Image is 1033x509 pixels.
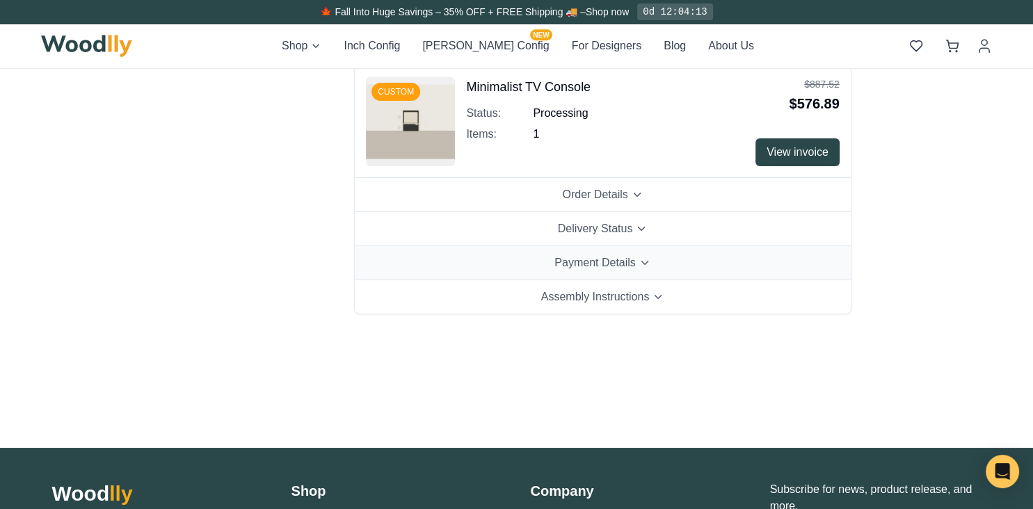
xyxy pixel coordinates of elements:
div: Open Intercom Messenger [986,455,1019,488]
span: Payment Details [554,255,636,271]
div: 0d 12:04:13 [637,3,712,20]
a: Shop now [586,6,629,17]
h3: Shop [291,481,503,501]
span: Assembly Instructions [541,289,650,305]
button: View invoice [755,138,840,166]
button: Blog [664,38,686,54]
img: Woodlly [41,35,133,57]
img: Minimalist TV Console [366,77,455,166]
button: Payment Details [355,246,850,280]
div: $887.52 [789,77,839,91]
h4: Minimalist TV Console [466,77,591,97]
button: Inch Config [344,38,400,54]
span: lly [109,482,132,505]
button: Delivery Status [355,212,850,246]
span: Order Details [562,186,627,203]
span: 1 [533,126,539,143]
h3: Company [531,481,742,501]
button: Assembly Instructions [355,280,850,314]
div: $576.89 [789,94,839,113]
span: Delivery Status [558,220,633,237]
h2: Wood [52,481,264,506]
span: Items: [466,126,533,143]
button: About Us [708,38,754,54]
button: For Designers [572,38,641,54]
button: [PERSON_NAME] ConfigNEW [422,38,549,54]
button: Shop [282,38,321,54]
div: CUSTOM [371,83,420,101]
button: Order Details [355,178,850,212]
span: Status: [466,105,533,122]
span: NEW [530,29,552,40]
span: processing [533,105,588,122]
span: 🍁 Fall Into Huge Savings – 35% OFF + FREE Shipping 🚚 – [320,6,585,17]
span: View invoice [767,144,828,161]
